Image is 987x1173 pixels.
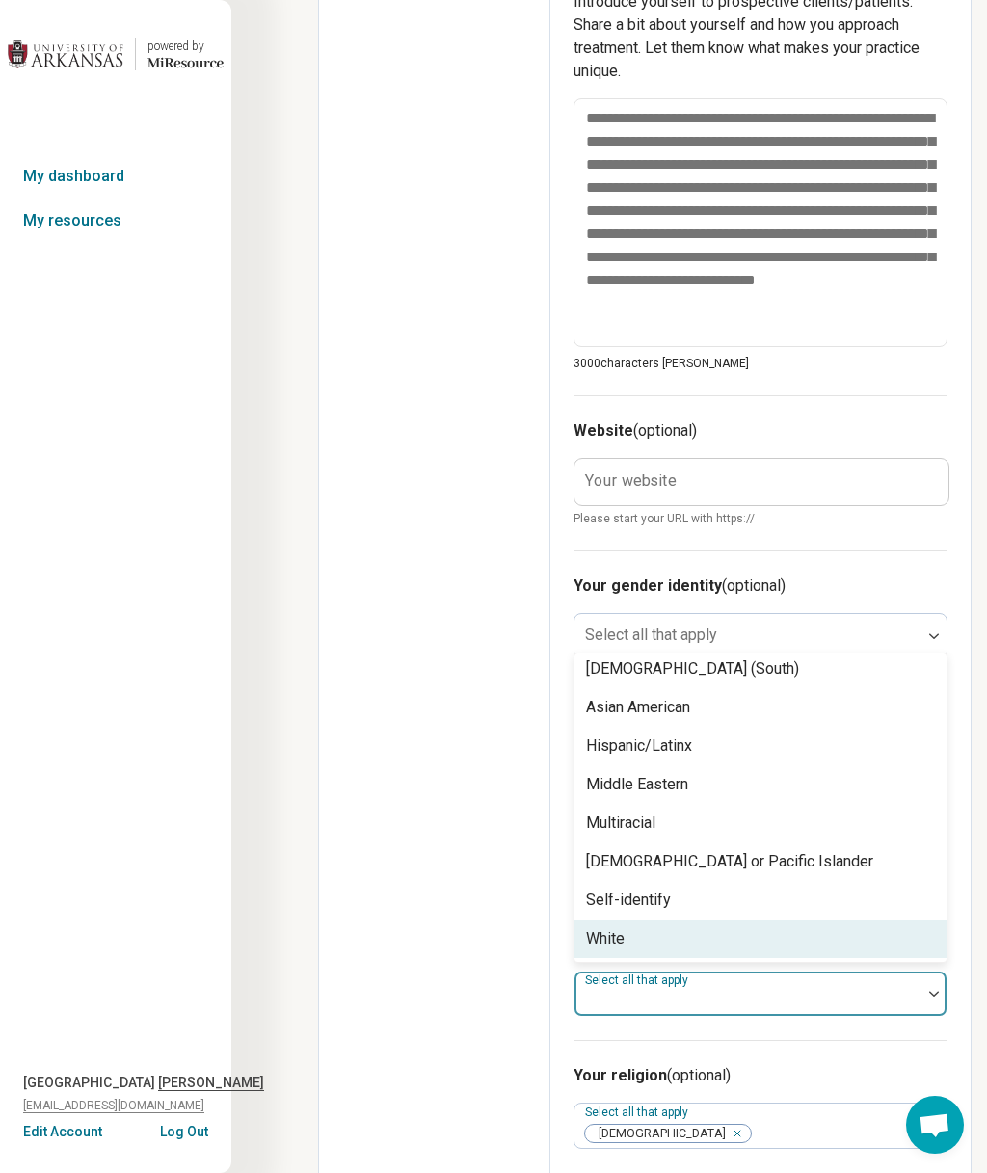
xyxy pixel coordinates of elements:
[585,1125,732,1143] span: [DEMOGRAPHIC_DATA]
[574,419,947,442] h3: Website
[722,576,786,595] span: (optional)
[574,510,947,527] span: Please start your URL with https://
[585,626,717,644] label: Select all that apply
[8,31,123,77] img: University of Arkansas
[160,1122,208,1137] button: Log Out
[574,355,947,372] p: 3000 characters [PERSON_NAME]
[585,973,692,987] label: Select all that apply
[8,31,224,77] a: University of Arkansaspowered by
[906,1096,964,1154] div: Open chat
[574,574,947,598] h3: Your gender identity
[586,773,688,796] div: Middle Eastern
[574,1064,947,1087] h3: Your religion
[585,1106,692,1119] label: Select all that apply
[586,850,873,873] div: [DEMOGRAPHIC_DATA] or Pacific Islander
[147,38,224,55] div: powered by
[586,734,692,758] div: Hispanic/Latinx
[586,657,799,680] div: [DEMOGRAPHIC_DATA] (South)
[23,1122,102,1142] button: Edit Account
[586,696,690,719] div: Asian American
[586,812,655,835] div: Multiracial
[585,473,677,489] label: Your website
[586,927,625,950] div: White
[586,889,671,912] div: Self-identify
[23,1073,264,1093] span: [GEOGRAPHIC_DATA]
[667,1066,731,1084] span: (optional)
[633,421,697,440] span: (optional)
